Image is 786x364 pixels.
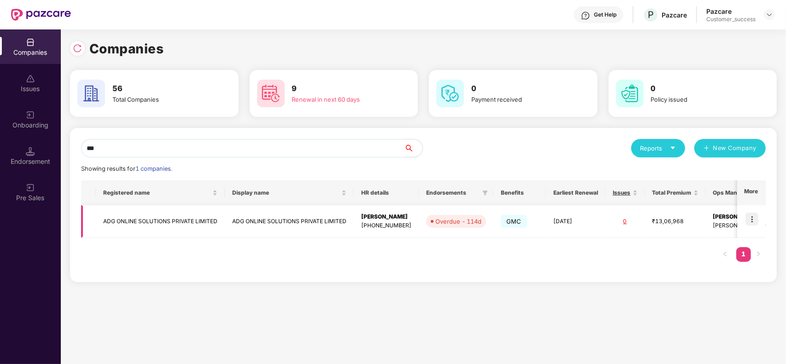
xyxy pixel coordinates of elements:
div: Payment received [471,95,571,104]
img: svg+xml;base64,PHN2ZyB4bWxucz0iaHR0cDovL3d3dy53My5vcmcvMjAwMC9zdmciIHdpZHRoPSI2MCIgaGVpZ2h0PSI2MC... [436,80,464,107]
span: filter [482,190,488,196]
img: svg+xml;base64,PHN2ZyB3aWR0aD0iMjAiIGhlaWdodD0iMjAiIHZpZXdCb3g9IjAgMCAyMCAyMCIgZmlsbD0ibm9uZSIgeG... [26,110,35,120]
img: svg+xml;base64,PHN2ZyB3aWR0aD0iMTQuNSIgaGVpZ2h0PSIxNC41IiB2aWV3Qm94PSIwIDAgMTYgMTYiIGZpbGw9Im5vbm... [26,147,35,156]
button: left [718,247,733,262]
button: search [404,139,423,157]
h3: 0 [651,83,751,95]
a: 1 [736,247,751,261]
span: Registered name [103,189,211,196]
th: Display name [225,180,354,205]
span: plus [704,145,710,152]
th: Earliest Renewal [546,180,605,205]
div: Overdue - 114d [435,217,481,226]
img: svg+xml;base64,PHN2ZyBpZD0iSGVscC0zMngzMiIgeG1sbnM9Imh0dHA6Ly93d3cudzMub3JnLzIwMDAvc3ZnIiB3aWR0aD... [581,11,590,20]
span: New Company [713,144,757,153]
span: left [722,251,728,257]
button: plusNew Company [694,139,766,157]
img: svg+xml;base64,PHN2ZyB4bWxucz0iaHR0cDovL3d3dy53My5vcmcvMjAwMC9zdmciIHdpZHRoPSI2MCIgaGVpZ2h0PSI2MC... [77,80,105,107]
th: Issues [605,180,645,205]
span: filter [481,187,490,198]
img: New Pazcare Logo [11,9,71,21]
span: Issues [613,189,631,196]
h3: 56 [112,83,212,95]
th: More [737,180,766,205]
li: Next Page [751,247,766,262]
div: Get Help [594,11,616,18]
span: Total Premium [652,189,692,196]
button: right [751,247,766,262]
li: 1 [736,247,751,262]
th: Benefits [493,180,546,205]
img: svg+xml;base64,PHN2ZyB3aWR0aD0iMjAiIGhlaWdodD0iMjAiIHZpZXdCb3g9IjAgMCAyMCAyMCIgZmlsbD0ibm9uZSIgeG... [26,183,35,192]
h1: Companies [89,39,164,59]
th: HR details [354,180,419,205]
div: ₹13,06,968 [652,217,698,226]
img: svg+xml;base64,PHN2ZyB4bWxucz0iaHR0cDovL3d3dy53My5vcmcvMjAwMC9zdmciIHdpZHRoPSI2MCIgaGVpZ2h0PSI2MC... [257,80,285,107]
td: ADG ONLINE SOLUTIONS PRIVATE LIMITED [96,205,225,238]
div: Pazcare [706,7,756,16]
th: Total Premium [645,180,706,205]
img: svg+xml;base64,PHN2ZyBpZD0iSXNzdWVzX2Rpc2FibGVkIiB4bWxucz0iaHR0cDovL3d3dy53My5vcmcvMjAwMC9zdmciIH... [26,74,35,83]
span: right [756,251,761,257]
img: svg+xml;base64,PHN2ZyB4bWxucz0iaHR0cDovL3d3dy53My5vcmcvMjAwMC9zdmciIHdpZHRoPSI2MCIgaGVpZ2h0PSI2MC... [616,80,644,107]
div: Total Companies [112,95,212,104]
span: search [404,144,422,152]
img: svg+xml;base64,PHN2ZyBpZD0iUmVsb2FkLTMyeDMyIiB4bWxucz0iaHR0cDovL3d3dy53My5vcmcvMjAwMC9zdmciIHdpZH... [73,44,82,53]
div: Policy issued [651,95,751,104]
h3: 0 [471,83,571,95]
h3: 9 [292,83,392,95]
li: Previous Page [718,247,733,262]
span: GMC [501,215,527,228]
th: Registered name [96,180,225,205]
img: svg+xml;base64,PHN2ZyBpZD0iQ29tcGFuaWVzIiB4bWxucz0iaHR0cDovL3d3dy53My5vcmcvMjAwMC9zdmciIHdpZHRoPS... [26,38,35,47]
span: Showing results for [81,165,172,172]
span: P [648,9,654,20]
div: Customer_success [706,16,756,23]
img: icon [745,213,758,225]
td: ADG ONLINE SOLUTIONS PRIVATE LIMITED [225,205,354,238]
div: Reports [640,144,676,153]
img: svg+xml;base64,PHN2ZyBpZD0iRHJvcGRvd24tMzJ4MzIiIHhtbG5zPSJodHRwOi8vd3d3LnczLm9yZy8yMDAwL3N2ZyIgd2... [766,11,773,18]
div: [PERSON_NAME] [361,213,411,221]
span: Display name [232,189,340,196]
span: Endorsements [426,189,479,196]
span: 1 companies. [135,165,172,172]
td: [DATE] [546,205,605,238]
div: [PHONE_NUMBER] [361,221,411,230]
div: Pazcare [662,11,687,19]
div: 0 [613,217,638,226]
div: Renewal in next 60 days [292,95,392,104]
span: caret-down [670,145,676,151]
